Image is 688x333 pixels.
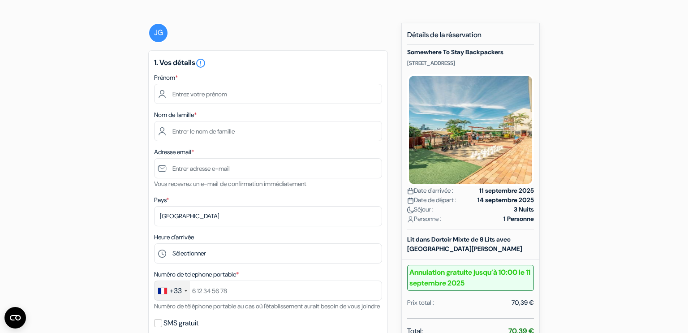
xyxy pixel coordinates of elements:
b: Lit dans Dortoir Mixte de 8 Lits avec [GEOGRAPHIC_DATA][PERSON_NAME] [407,235,522,253]
div: Prix total : [407,298,434,307]
small: Vous recevrez un e-mail de confirmation immédiatement [154,180,306,188]
a: error_outline [195,58,206,67]
div: France: +33 [155,281,190,300]
input: Entrez votre prénom [154,84,382,104]
strong: 1 Personne [503,214,534,224]
label: Nom de famille [154,110,197,120]
h5: Somewhere To Stay Backpackers [407,48,534,56]
small: Numéro de téléphone portable au cas où l'établissement aurait besoin de vous joindre [154,302,380,310]
label: Heure d'arrivée [154,233,194,242]
button: Ouvrir le widget CMP [4,307,26,329]
span: Date d'arrivée : [407,186,453,195]
label: Adresse email [154,147,194,157]
div: JG [148,23,168,43]
b: Annulation gratuite jusqu’à 10:00 le 11 septembre 2025 [407,265,534,291]
img: user_icon.svg [407,216,414,223]
label: Numéro de telephone portable [154,270,239,279]
label: Prénom [154,73,178,82]
input: 6 12 34 56 78 [154,281,382,301]
img: calendar.svg [407,188,414,195]
img: moon.svg [407,207,414,213]
h5: 1. Vos détails [154,58,382,69]
span: Personne : [407,214,441,224]
strong: 11 septembre 2025 [479,186,534,195]
label: SMS gratuit [163,317,198,329]
strong: 3 Nuits [514,205,534,214]
label: Pays [154,195,169,205]
img: calendar.svg [407,197,414,204]
span: Date de départ : [407,195,456,205]
i: error_outline [195,58,206,69]
div: 70,39 € [512,298,534,307]
span: Séjour : [407,205,434,214]
strong: 14 septembre 2025 [477,195,534,205]
input: Entrer adresse e-mail [154,158,382,178]
input: Entrer le nom de famille [154,121,382,141]
p: [STREET_ADDRESS] [407,60,534,67]
h5: Détails de la réservation [407,30,534,45]
div: +33 [170,285,182,296]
